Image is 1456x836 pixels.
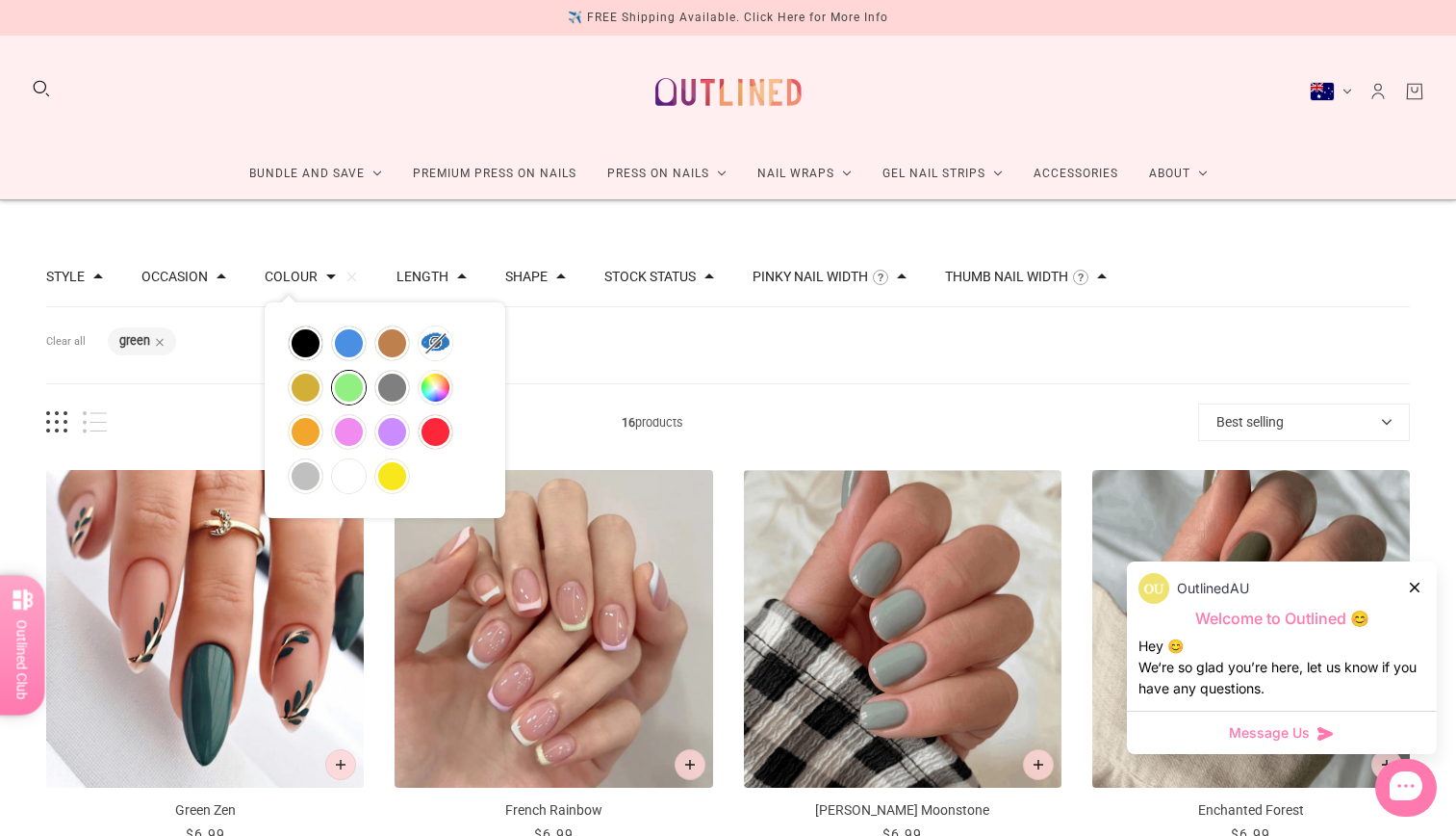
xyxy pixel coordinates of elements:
[1018,148,1134,199] a: Accessories
[945,270,1068,283] button: Filter by Thumb Nail Width
[867,148,1018,199] a: Gel Nail Strips
[107,412,1198,432] span: products
[46,800,364,821] p: Green Zen
[1177,578,1249,599] p: OutlinedAU
[397,148,592,199] a: Premium Press On Nails
[1367,81,1389,102] a: Account
[742,148,867,199] a: Nail Wraps
[396,270,448,283] button: Filter by Length
[1310,82,1352,101] button: Australia
[604,270,696,283] button: Filter by Stock status
[31,78,52,99] button: Search
[505,270,548,283] button: Filter by Shape
[345,271,358,283] button: Clear filters by Colour
[644,51,813,133] a: Outlined
[1229,723,1310,743] span: Message Us
[46,411,67,433] button: Grid view
[592,148,742,199] a: Press On Nails
[1134,148,1223,199] a: About
[119,333,150,348] b: green
[1404,81,1425,102] a: Cart
[1092,470,1410,788] img: Enchanted Forest-Press on Manicure-Outlined
[1138,636,1425,699] div: Hey 😊 We‘re so glad you’re here, let us know if you have any questions.
[46,270,85,283] button: Filter by Style
[119,335,150,348] button: green
[744,800,1061,821] p: [PERSON_NAME] Moonstone
[1198,404,1410,441] button: Best selling
[753,270,868,283] button: Filter by Pinky Nail Width
[1138,609,1425,629] p: Welcome to Outlined 😊
[744,470,1061,788] img: Misty Moonstone-Press on Manicure-Outlined
[1092,800,1410,821] p: Enchanted Forest
[234,148,397,199] a: Bundle and Save
[83,411,107,433] button: List view
[141,270,208,283] button: Filter by Occasion
[1138,573,1169,604] img: data:image/png;base64,iVBORw0KGgoAAAANSUhEUgAAACQAAAAkCAYAAADhAJiYAAACJklEQVR4AexUO28TQRice/mFQxI...
[1371,749,1402,780] button: Add to cart
[325,749,356,780] button: Add to cart
[675,749,705,780] button: Add to cart
[622,415,635,430] b: 16
[568,8,888,28] div: ✈️ FREE Shipping Available. Click Here for More Info
[46,327,86,356] button: Clear all filters
[395,800,712,821] p: French Rainbow
[1023,749,1054,780] button: Add to cart
[265,270,318,283] button: Filter by Colour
